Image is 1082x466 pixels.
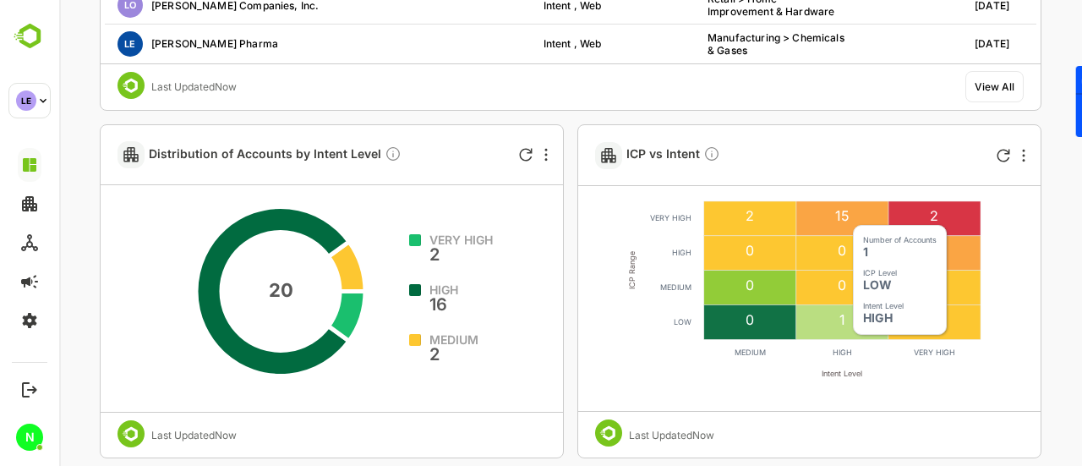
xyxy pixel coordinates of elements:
text: 0 [779,277,788,293]
div: LE [16,90,36,111]
span: Distribution of Accounts by Intent Level [90,145,342,165]
div: Refresh [937,149,951,162]
div: Manufacturing > Chemicals & Gases [648,31,785,57]
text: LOW [615,317,632,326]
img: BambooboxLogoMark.f1c84d78b4c51b1a7b5f700c9845e183.svg [8,20,52,52]
span: 16 [370,296,399,313]
div: N [16,424,43,451]
text: 0 [687,311,696,328]
span: HIGH [370,284,399,296]
div: More [485,148,489,162]
text: 1 [780,311,786,328]
text: MEDIUM [601,282,632,292]
button: Logout [18,378,41,401]
text: VERY HIGH [591,213,632,222]
span: 2 [370,346,419,363]
div: This shows the distribution of accounts by Intent levels [325,145,342,165]
div: Refresh [460,148,473,162]
text: 15 [776,207,790,224]
text: 2 [872,207,880,224]
text: MEDIUM [675,348,707,357]
div: Last Updated Now [92,80,178,93]
div: Last Updated Now [92,429,178,441]
text: 0 [872,277,880,293]
text: 0 [687,242,696,259]
span: 2 [370,246,434,263]
span: MEDIUM [370,334,419,346]
div: Shows heatmap of your accounts based on ICP and Intent levels [644,145,661,165]
span: ICP vs Intent [567,145,661,165]
text: 20 [210,279,234,301]
text: 0 [779,242,788,259]
div: Leo Pharma [46,31,457,57]
text: ICP Range [568,251,577,289]
text: 2 [687,207,696,224]
text: 0 [872,311,880,328]
text: 0 [687,277,696,293]
div: More [963,149,966,162]
text: HIGH [773,348,793,357]
text: 0 [872,242,880,259]
text: VERY HIGH [855,348,896,357]
div: 11-08-2025 [813,37,950,50]
span: LE [65,38,76,50]
span: VERY HIGH [370,234,434,246]
text: Intent Level [763,369,804,378]
text: HIGH [613,248,632,257]
div: View All [915,80,955,93]
div: Intent , Web [484,37,621,50]
div: Last Updated Now [570,429,655,441]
